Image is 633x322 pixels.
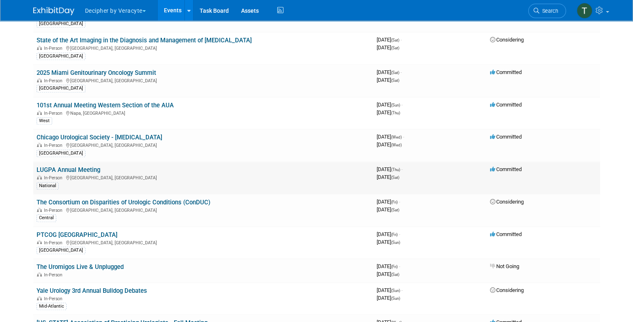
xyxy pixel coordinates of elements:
img: In-Person Event [37,46,42,50]
img: Tony Alvarado [577,3,592,19]
span: In-Person [44,111,65,116]
div: [GEOGRAPHIC_DATA], [GEOGRAPHIC_DATA] [37,174,370,181]
span: [DATE] [377,44,399,51]
span: Not Going [490,263,519,269]
span: [DATE] [377,77,399,83]
div: Mid-Atlantic [37,303,67,310]
span: [DATE] [377,69,402,75]
img: In-Person Event [37,175,42,179]
a: Search [528,4,566,18]
span: [DATE] [377,239,400,245]
img: In-Person Event [37,272,42,276]
span: (Sat) [391,175,399,180]
span: In-Person [44,143,65,148]
span: [DATE] [377,174,399,180]
span: [DATE] [377,102,403,108]
span: In-Person [44,208,65,213]
span: (Fri) [391,264,398,269]
span: [DATE] [377,206,399,213]
a: 2025 Miami Genitourinary Oncology Summit [37,69,156,76]
span: [DATE] [377,263,400,269]
span: [DATE] [377,295,400,301]
a: The Consortium on Disparities of Urologic Conditions (ConDUC) [37,199,210,206]
span: Considering [490,287,524,293]
img: ExhibitDay [33,7,74,15]
span: Committed [490,102,522,108]
img: In-Person Event [37,78,42,82]
a: LUGPA Annual Meeting [37,166,100,174]
span: (Thu) [391,167,400,172]
span: - [401,37,402,43]
div: [GEOGRAPHIC_DATA] [37,150,85,157]
span: [DATE] [377,134,404,140]
div: Napa, [GEOGRAPHIC_DATA] [37,109,370,116]
span: Committed [490,231,522,237]
span: (Sat) [391,70,399,75]
span: In-Person [44,272,65,278]
span: Search [539,8,558,14]
span: (Sun) [391,240,400,245]
span: (Sun) [391,288,400,293]
div: [GEOGRAPHIC_DATA] [37,85,85,92]
div: [GEOGRAPHIC_DATA] [37,53,85,60]
span: (Sun) [391,103,400,107]
img: In-Person Event [37,143,42,147]
a: 101st Annual Meeting Western Section of the AUA [37,102,174,109]
span: - [401,69,402,75]
span: (Sat) [391,38,399,42]
span: [DATE] [377,231,400,237]
div: [GEOGRAPHIC_DATA], [GEOGRAPHIC_DATA] [37,239,370,246]
div: [GEOGRAPHIC_DATA], [GEOGRAPHIC_DATA] [37,206,370,213]
span: - [399,231,400,237]
div: [GEOGRAPHIC_DATA], [GEOGRAPHIC_DATA] [37,77,370,83]
span: (Sat) [391,208,399,212]
span: - [401,166,403,172]
span: [DATE] [377,199,400,205]
div: [GEOGRAPHIC_DATA], [GEOGRAPHIC_DATA] [37,44,370,51]
a: Chicago Urological Society - [MEDICAL_DATA] [37,134,162,141]
span: In-Person [44,175,65,181]
span: [DATE] [377,109,400,116]
span: (Wed) [391,135,402,139]
span: Considering [490,199,524,205]
div: [GEOGRAPHIC_DATA] [37,247,85,254]
span: - [401,287,403,293]
span: [DATE] [377,37,402,43]
img: In-Person Event [37,208,42,212]
span: - [403,134,404,140]
a: Yale Urology 3rd Annual Bulldog Debates [37,287,147,294]
a: State of the Art Imaging in the Diagnosis and Management of [MEDICAL_DATA] [37,37,252,44]
span: (Sat) [391,46,399,50]
span: [DATE] [377,141,402,148]
span: Committed [490,166,522,172]
span: (Fri) [391,200,398,204]
span: In-Person [44,296,65,301]
div: Central [37,214,56,222]
span: In-Person [44,240,65,246]
span: Committed [490,134,522,140]
span: (Thu) [391,111,400,115]
a: The Uromigos Live & Unplugged [37,263,124,271]
span: [DATE] [377,287,403,293]
div: [GEOGRAPHIC_DATA] [37,20,85,28]
span: Committed [490,69,522,75]
div: National [37,182,59,190]
span: In-Person [44,78,65,83]
img: In-Person Event [37,296,42,300]
span: [DATE] [377,166,403,172]
span: In-Person [44,46,65,51]
span: - [399,263,400,269]
div: [GEOGRAPHIC_DATA], [GEOGRAPHIC_DATA] [37,141,370,148]
span: - [399,199,400,205]
span: [DATE] [377,271,399,277]
span: (Sat) [391,78,399,83]
span: (Sat) [391,272,399,277]
span: - [401,102,403,108]
span: Considering [490,37,524,43]
span: (Sun) [391,296,400,301]
img: In-Person Event [37,111,42,115]
div: West [37,117,52,125]
img: In-Person Event [37,240,42,244]
a: PTCOG [GEOGRAPHIC_DATA] [37,231,117,239]
span: (Fri) [391,232,398,237]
